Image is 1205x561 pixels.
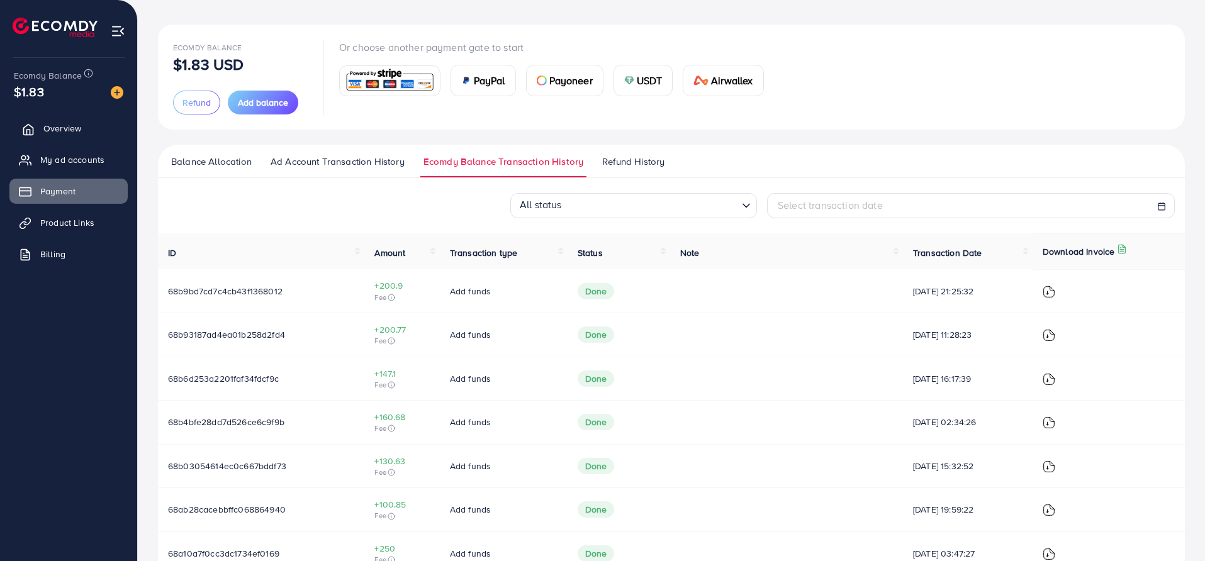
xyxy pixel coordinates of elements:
[1043,504,1055,516] img: ic-download-invoice.1f3c1b55.svg
[339,65,440,96] a: card
[474,73,505,88] span: PayPal
[374,467,429,477] span: Fee
[9,147,128,172] a: My ad accounts
[14,82,44,101] span: $1.83
[578,501,615,518] span: Done
[40,185,76,197] span: Payment
[1043,548,1055,560] img: ic-download-invoice.1f3c1b55.svg
[374,455,429,467] span: +130.63
[168,503,286,516] span: 68ab28cacebbffc068864940
[271,155,405,169] span: Ad Account Transaction History
[423,155,583,169] span: Ecomdy Balance Transaction History
[14,69,82,82] span: Ecomdy Balance
[614,65,673,96] a: cardUSDT
[566,195,737,215] input: Search for option
[578,458,615,474] span: Done
[450,460,491,472] span: Add funds
[517,194,564,215] span: All status
[683,65,763,96] a: cardAirwallex
[450,416,491,428] span: Add funds
[450,547,491,560] span: Add funds
[171,155,252,169] span: Balance Allocation
[578,247,603,259] span: Status
[374,292,429,303] span: Fee
[913,460,1023,472] span: [DATE] 15:32:52
[578,326,615,343] span: Done
[450,372,491,385] span: Add funds
[1043,416,1055,429] img: ic-download-invoice.1f3c1b55.svg
[578,283,615,299] span: Done
[168,460,286,472] span: 68b03054614ec0c667bddf73
[578,370,615,387] span: Done
[173,91,220,114] button: Refund
[168,247,176,259] span: ID
[374,336,429,346] span: Fee
[168,547,279,560] span: 68a10a7f0cc3dc1734ef0169
[111,24,125,38] img: menu
[624,75,634,86] img: card
[238,96,288,109] span: Add balance
[1043,286,1055,298] img: ic-download-invoice.1f3c1b55.svg
[913,372,1023,385] span: [DATE] 16:17:39
[1152,504,1196,552] iframe: Chat
[40,153,104,166] span: My ad accounts
[913,328,1023,341] span: [DATE] 11:28:23
[374,511,429,521] span: Fee
[637,73,663,88] span: USDT
[182,96,211,109] span: Refund
[43,122,81,135] span: Overview
[173,42,242,53] span: Ecomdy Balance
[602,155,664,169] span: Refund History
[168,328,285,341] span: 68b93187ad4ea01b258d2fd4
[711,73,753,88] span: Airwallex
[450,285,491,297] span: Add funds
[40,216,94,229] span: Product Links
[111,86,123,99] img: image
[450,328,491,341] span: Add funds
[510,193,757,218] div: Search for option
[450,247,518,259] span: Transaction type
[374,380,429,390] span: Fee
[526,65,603,96] a: cardPayoneer
[344,67,436,94] img: card
[1043,329,1055,342] img: ic-download-invoice.1f3c1b55.svg
[228,91,298,114] button: Add balance
[9,116,128,141] a: Overview
[913,503,1023,516] span: [DATE] 19:59:22
[693,75,709,86] img: card
[374,542,429,555] span: +250
[374,411,429,423] span: +160.68
[9,242,128,267] a: Billing
[1043,460,1055,473] img: ic-download-invoice.1f3c1b55.svg
[168,285,283,297] span: 68b9bd7cd7c4cb43f1368012
[374,423,429,433] span: Fee
[374,247,405,259] span: Amount
[913,416,1023,428] span: [DATE] 02:34:26
[374,323,429,336] span: +200.77
[578,414,615,430] span: Done
[549,73,593,88] span: Payoneer
[680,247,700,259] span: Note
[1043,373,1055,386] img: ic-download-invoice.1f3c1b55.svg
[9,210,128,235] a: Product Links
[1043,244,1115,259] p: Download Invoice
[450,503,491,516] span: Add funds
[374,367,429,380] span: +147.1
[913,547,1023,560] span: [DATE] 03:47:27
[461,75,471,86] img: card
[40,248,65,260] span: Billing
[168,372,279,385] span: 68b6d253a2201faf34fdcf9c
[913,285,1023,297] span: [DATE] 21:25:32
[537,75,547,86] img: card
[9,179,128,204] a: Payment
[778,198,883,212] span: Select transaction date
[451,65,516,96] a: cardPayPal
[173,57,244,72] p: $1.83 USD
[13,18,98,37] img: logo
[374,279,429,292] span: +200.9
[168,416,284,428] span: 68b4bfe28dd7d526ce6c9f9b
[374,498,429,511] span: +100.85
[913,247,982,259] span: Transaction Date
[339,40,774,55] p: Or choose another payment gate to start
